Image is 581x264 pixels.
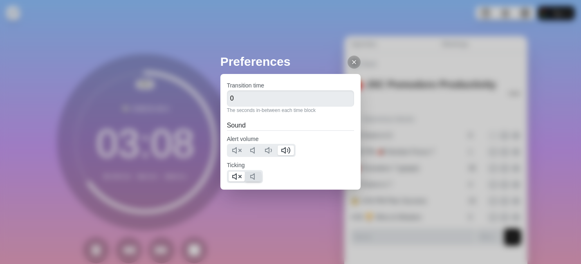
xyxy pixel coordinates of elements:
[227,107,354,114] p: The seconds in-between each time block
[227,82,264,89] label: Transition time
[227,136,259,142] label: Alert volume
[227,162,245,168] label: Ticking
[220,52,361,71] h2: Preferences
[227,121,354,130] h2: Sound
